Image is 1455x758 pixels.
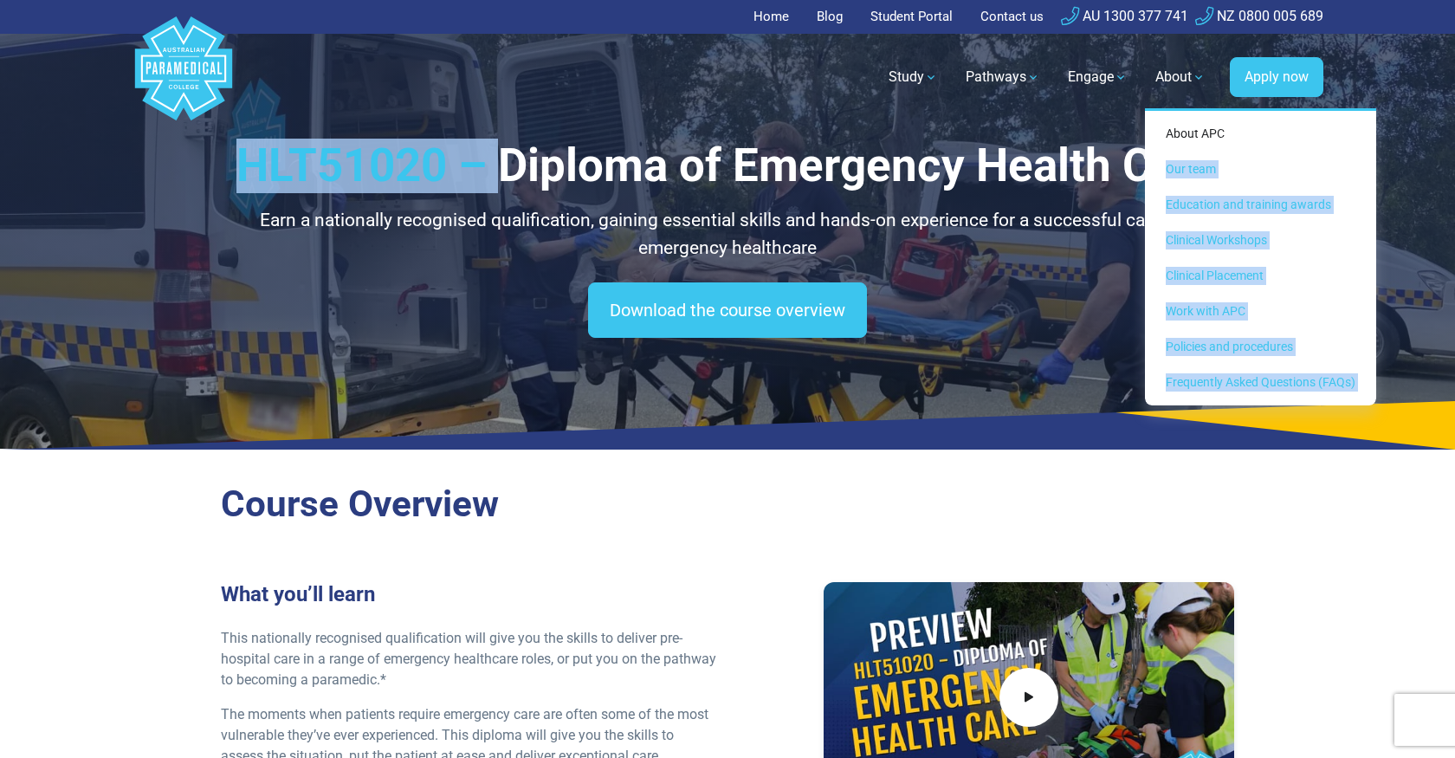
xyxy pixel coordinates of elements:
[955,53,1051,101] a: Pathways
[1152,366,1369,398] a: Frequently Asked Questions (FAQs)
[221,139,1234,193] h1: HLT51020 – Diploma of Emergency Health Care
[1152,331,1369,363] a: Policies and procedures
[1152,189,1369,221] a: Education and training awards
[1152,118,1369,150] a: About APC
[1152,153,1369,185] a: Our team
[878,53,948,101] a: Study
[1061,8,1188,24] a: AU 1300 377 741
[1057,53,1138,101] a: Engage
[1152,224,1369,256] a: Clinical Workshops
[221,582,717,607] h3: What you’ll learn
[1152,295,1369,327] a: Work with APC
[1145,53,1216,101] a: About
[221,628,717,690] p: This nationally recognised qualification will give you the skills to deliver pre-hospital care in...
[1145,108,1376,405] div: About
[1195,8,1323,24] a: NZ 0800 005 689
[1152,260,1369,292] a: Clinical Placement
[132,34,236,121] a: Australian Paramedical College
[1230,57,1323,97] a: Apply now
[221,483,1234,527] h2: Course Overview
[588,282,867,338] a: Download the course overview
[221,207,1234,262] p: Earn a nationally recognised qualification, gaining essential skills and hands-on experience for ...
